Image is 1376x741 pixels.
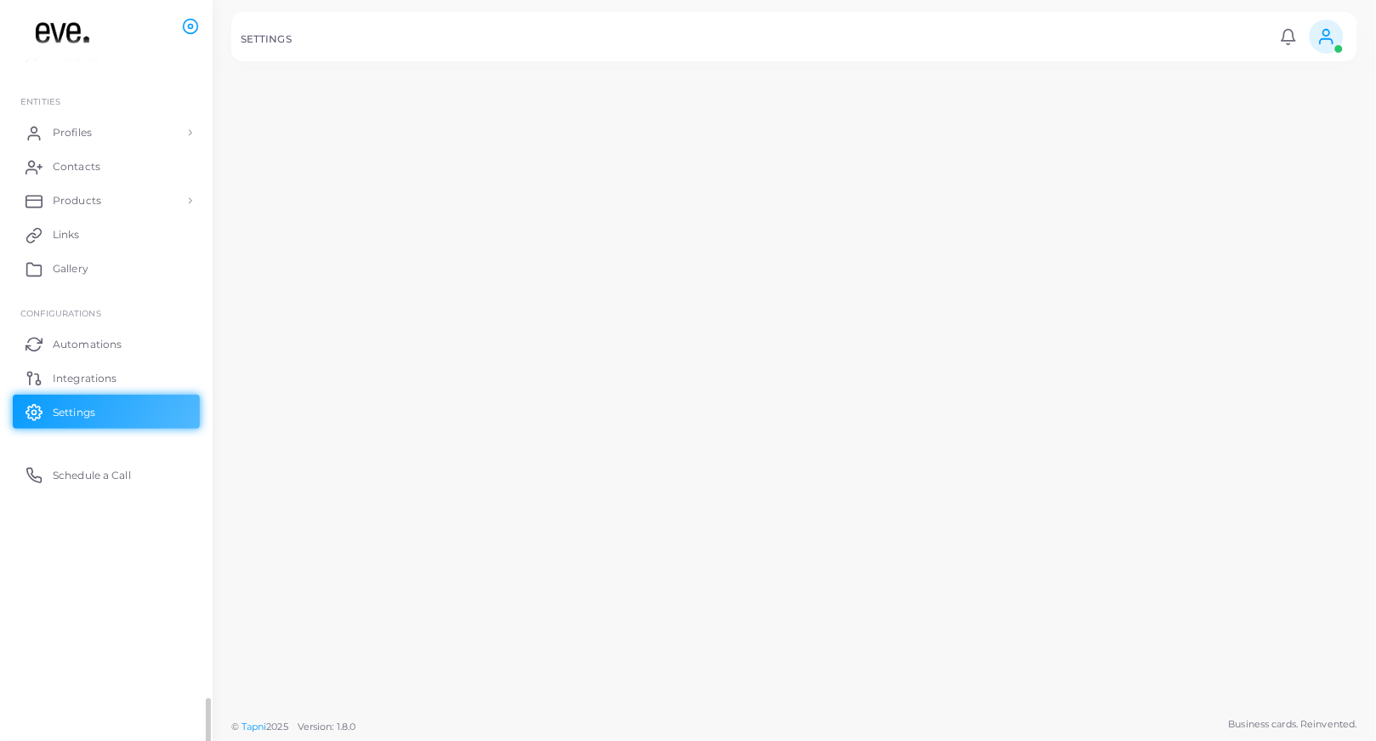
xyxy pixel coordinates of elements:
[13,150,200,184] a: Contacts
[298,721,356,732] span: Version: 1.8.0
[13,252,200,286] a: Gallery
[53,405,95,420] span: Settings
[53,125,92,140] span: Profiles
[20,308,101,318] span: Configurations
[13,361,200,395] a: Integrations
[241,33,292,45] h5: SETTINGS
[53,468,131,483] span: Schedule a Call
[53,371,117,386] span: Integrations
[242,721,267,732] a: Tapni
[13,395,200,429] a: Settings
[53,337,122,352] span: Automations
[13,218,200,252] a: Links
[53,49,100,65] span: Analytics
[13,116,200,150] a: Profiles
[1229,717,1357,732] span: Business cards. Reinvented.
[266,720,287,734] span: 2025
[53,261,88,276] span: Gallery
[20,96,60,106] span: ENTITIES
[231,720,355,734] span: ©
[13,327,200,361] a: Automations
[53,193,101,208] span: Products
[15,16,110,48] img: logo
[53,227,80,242] span: Links
[13,40,200,74] a: Analytics
[13,184,200,218] a: Products
[53,159,100,174] span: Contacts
[13,458,200,492] a: Schedule a Call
